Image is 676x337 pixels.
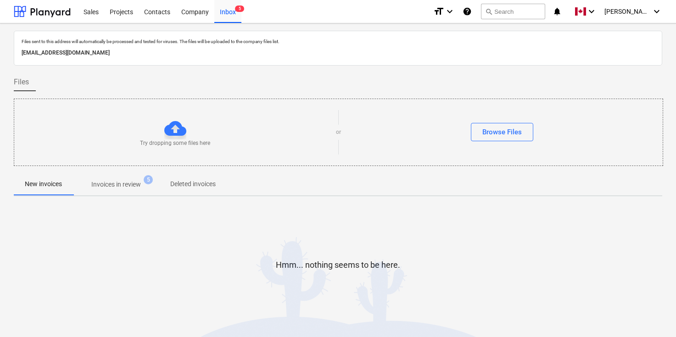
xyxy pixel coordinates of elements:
[276,260,400,271] p: Hmm... nothing seems to be here.
[482,126,522,138] div: Browse Files
[14,99,663,166] div: Try dropping some files hereorBrowse Files
[481,4,545,19] button: Search
[553,6,562,17] i: notifications
[604,8,650,15] span: [PERSON_NAME]
[651,6,662,17] i: keyboard_arrow_down
[444,6,455,17] i: keyboard_arrow_down
[22,48,654,58] p: [EMAIL_ADDRESS][DOMAIN_NAME]
[14,77,29,88] span: Files
[471,123,533,141] button: Browse Files
[336,128,341,136] p: or
[485,8,492,15] span: search
[630,293,676,337] iframe: Chat Widget
[22,39,654,44] p: Files sent to this address will automatically be processed and tested for viruses. The files will...
[433,6,444,17] i: format_size
[170,179,216,189] p: Deleted invoices
[91,180,141,189] p: Invoices in review
[140,139,210,147] p: Try dropping some files here
[144,175,153,184] span: 5
[25,179,62,189] p: New invoices
[586,6,597,17] i: keyboard_arrow_down
[463,6,472,17] i: Knowledge base
[235,6,244,12] span: 5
